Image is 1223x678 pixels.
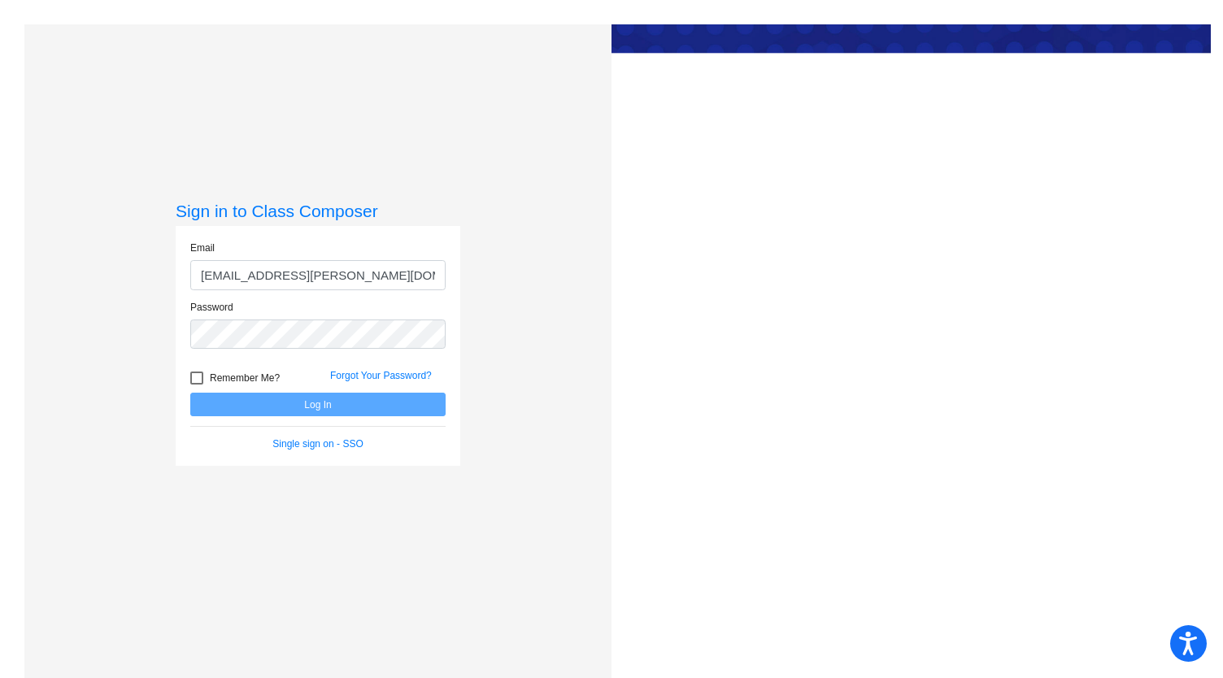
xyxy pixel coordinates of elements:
[190,393,446,416] button: Log In
[330,370,432,381] a: Forgot Your Password?
[210,368,280,388] span: Remember Me?
[176,201,460,221] h3: Sign in to Class Composer
[272,438,363,450] a: Single sign on - SSO
[190,241,215,255] label: Email
[190,300,233,315] label: Password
